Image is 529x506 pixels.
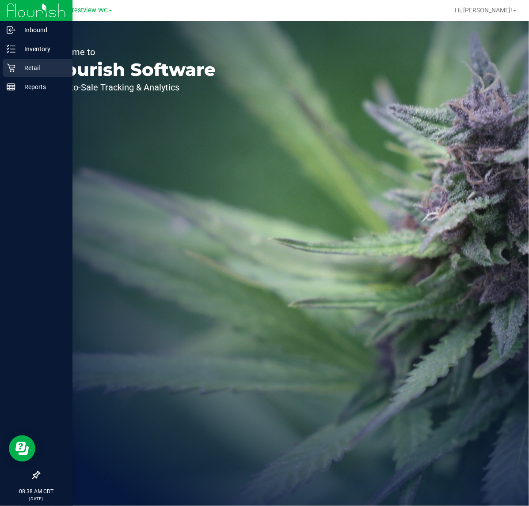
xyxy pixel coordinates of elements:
inline-svg: Reports [7,82,15,91]
p: [DATE] [4,495,69,502]
inline-svg: Inventory [7,45,15,53]
p: 08:38 AM CDT [4,487,69,495]
p: Inventory [15,44,69,54]
p: Retail [15,63,69,73]
p: Flourish Software [48,61,216,79]
iframe: Resource center [9,435,35,462]
span: Crestview WC [68,7,108,14]
p: Inbound [15,25,69,35]
inline-svg: Retail [7,64,15,72]
p: Reports [15,82,69,92]
inline-svg: Inbound [7,26,15,34]
p: Seed-to-Sale Tracking & Analytics [48,83,216,92]
span: Hi, [PERSON_NAME]! [455,7,512,14]
p: Welcome to [48,48,216,56]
